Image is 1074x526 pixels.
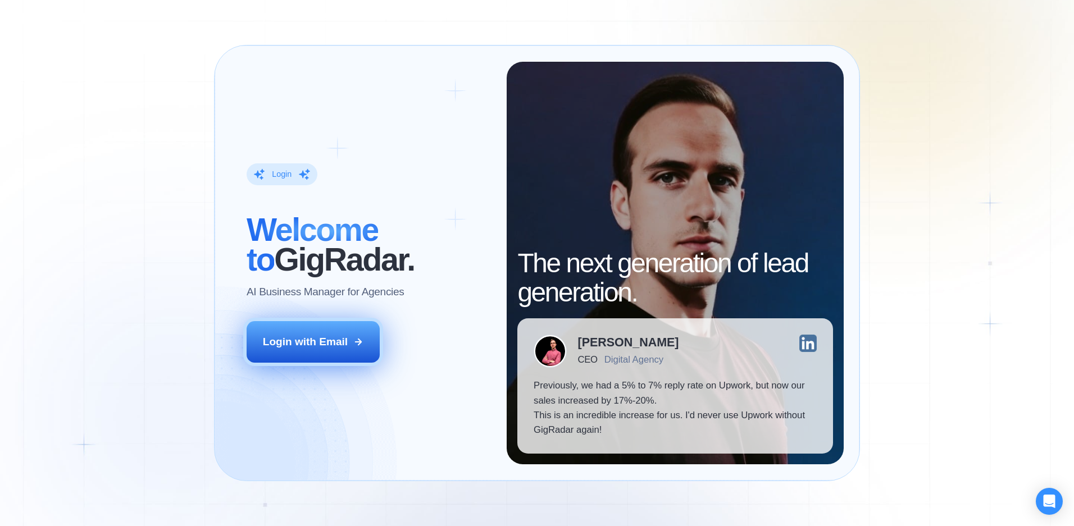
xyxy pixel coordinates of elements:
h2: The next generation of lead generation. [517,249,832,308]
div: Login with Email [263,335,348,349]
div: CEO [578,354,598,365]
div: Digital Agency [604,354,663,365]
button: Login with Email [247,321,380,363]
p: Previously, we had a 5% to 7% reply rate on Upwork, but now our sales increased by 17%-20%. This ... [534,378,817,437]
div: Open Intercom Messenger [1036,488,1063,515]
div: Login [272,169,292,180]
h2: ‍ GigRadar. [247,215,491,274]
p: AI Business Manager for Agencies [247,285,404,299]
div: [PERSON_NAME] [578,337,679,349]
span: Welcome to [247,212,378,277]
